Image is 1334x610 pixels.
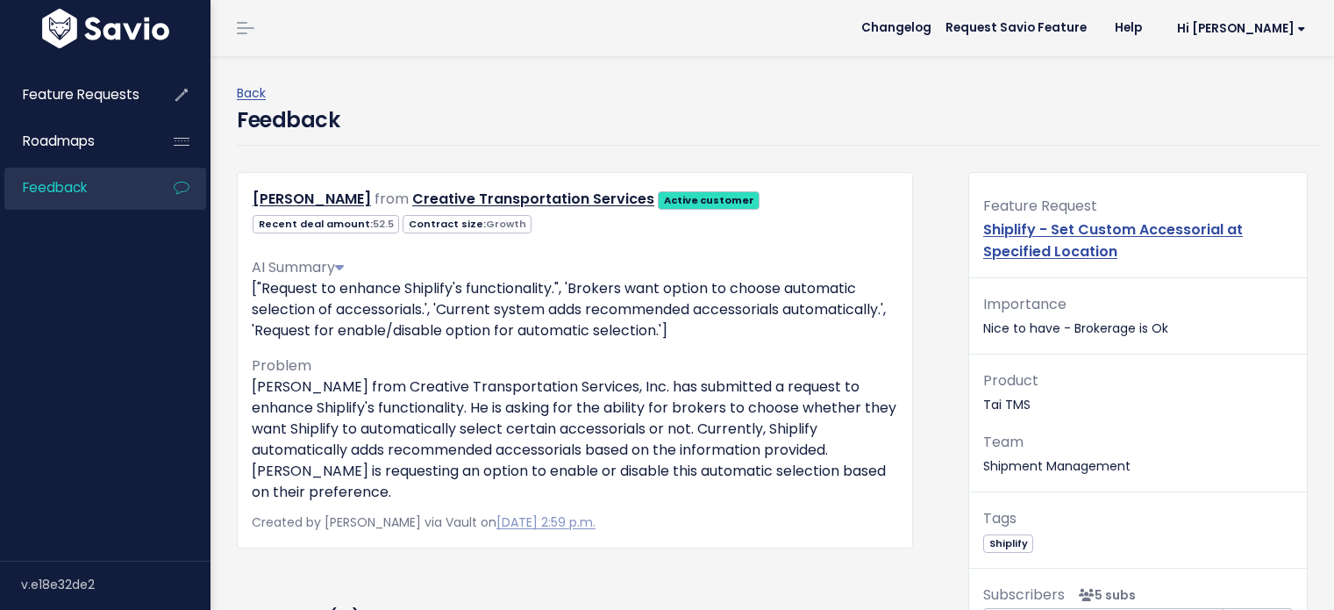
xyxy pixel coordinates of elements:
[486,217,526,231] span: Growth
[21,562,210,607] div: v.e18e32de2
[983,196,1097,216] span: Feature Request
[23,178,87,197] span: Feedback
[412,189,654,209] a: Creative Transportation Services
[983,370,1038,391] span: Product
[375,189,409,209] span: from
[4,121,146,161] a: Roadmaps
[252,377,898,503] p: [PERSON_NAME] from Creative Transportation Services, Inc. has submitted a request to enhance Ship...
[931,15,1101,41] a: Request Savio Feature
[373,217,394,231] span: 52.5
[403,215,531,233] span: Contract size:
[23,85,139,104] span: Feature Requests
[983,508,1017,528] span: Tags
[1156,15,1320,42] a: Hi [PERSON_NAME]
[4,75,146,115] a: Feature Requests
[253,215,399,233] span: Recent deal amount:
[252,257,344,277] span: AI Summary
[252,513,596,531] span: Created by [PERSON_NAME] via Vault on
[983,292,1293,340] p: Nice to have - Brokerage is Ok
[983,294,1066,314] span: Importance
[1177,22,1306,35] span: Hi [PERSON_NAME]
[1072,586,1136,604] span: <p><strong>Subscribers</strong><br><br> - Andres Benjumea<br> - Santiago Hernández<br> - Laura Es...
[38,9,174,48] img: logo-white.9d6f32f41409.svg
[983,535,1033,553] span: Shiplify
[983,219,1243,262] a: Shiplify - Set Custom Accessorial at Specified Location
[4,168,146,208] a: Feedback
[23,132,95,150] span: Roadmaps
[983,430,1293,477] p: Shipment Management
[253,189,371,209] a: [PERSON_NAME]
[983,534,1033,551] a: Shiplify
[983,585,1065,605] span: Subscribers
[664,193,754,207] strong: Active customer
[496,513,596,531] a: [DATE] 2:59 p.m.
[252,355,311,376] span: Problem
[861,22,931,34] span: Changelog
[237,104,339,136] h4: Feedback
[983,432,1024,452] span: Team
[237,84,266,102] a: Back
[252,278,898,341] p: ["Request to enhance Shiplify's functionality.", 'Brokers want option to choose automatic selecti...
[1101,15,1156,41] a: Help
[983,369,1293,416] p: Tai TMS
